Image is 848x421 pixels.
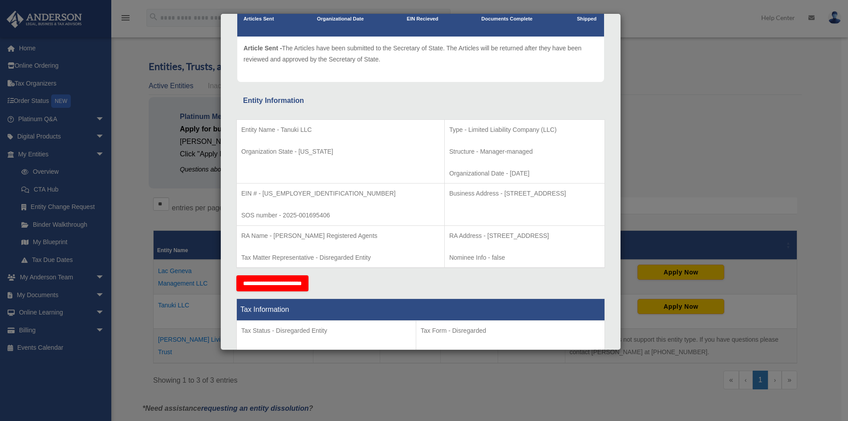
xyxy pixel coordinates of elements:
p: SOS number - 2025-001695406 [241,210,440,221]
p: Structure - Manager-managed [449,146,600,157]
p: Organizational Date [317,15,364,24]
span: Article Sent - [243,45,282,52]
p: Business Address - [STREET_ADDRESS] [449,188,600,199]
p: EIN Recieved [407,15,438,24]
p: RA Name - [PERSON_NAME] Registered Agents [241,230,440,241]
p: Entity Name - Tanuki LLC [241,124,440,135]
p: Federal Return Due Date - [DATE] [421,347,600,358]
p: Shipped [576,15,598,24]
p: Tax Form - Disregarded [421,325,600,336]
p: Documents Complete [481,15,532,24]
th: Tax Information [237,299,605,321]
p: Type - Limited Liability Company (LLC) [449,124,600,135]
p: Year End Month - Calendar Year [241,347,411,358]
p: Tax Matter Representative - Disregarded Entity [241,252,440,263]
p: RA Address - [STREET_ADDRESS] [449,230,600,241]
p: Articles Sent [243,15,274,24]
p: Organization State - [US_STATE] [241,146,440,157]
div: Entity Information [243,94,598,107]
p: Tax Status - Disregarded Entity [241,325,411,336]
p: EIN # - [US_EMPLOYER_IDENTIFICATION_NUMBER] [241,188,440,199]
td: Tax Period Type - Calendar Year [237,321,416,387]
p: Organizational Date - [DATE] [449,168,600,179]
p: The Articles have been submitted to the Secretary of State. The Articles will be returned after t... [243,43,598,65]
p: Nominee Info - false [449,252,600,263]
